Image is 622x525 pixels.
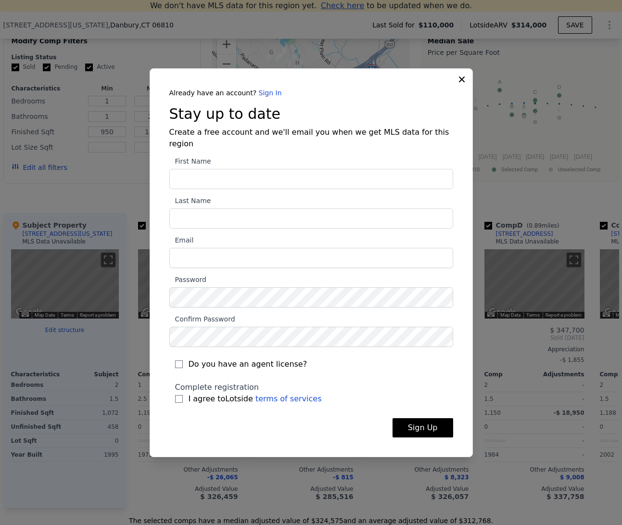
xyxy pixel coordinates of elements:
[169,169,453,189] input: First Name
[169,197,211,205] span: Last Name
[169,315,235,323] span: Confirm Password
[169,236,194,244] span: Email
[169,248,453,268] input: Email
[169,327,453,347] input: Confirm Password
[169,88,453,98] div: Already have an account?
[175,395,183,403] input: I agree toLotside terms of services
[189,359,307,370] span: Do you have an agent license?
[169,127,453,150] h4: Create a free account and we'll email you when we get MLS data for this region
[169,157,211,165] span: First Name
[169,276,206,283] span: Password
[189,393,322,405] span: I agree to Lotside
[255,394,322,403] a: terms of services
[169,287,453,307] input: Password
[169,105,453,123] h3: Stay up to date
[259,89,282,97] a: Sign In
[175,383,259,392] span: Complete registration
[175,360,183,368] input: Do you have an agent license?
[393,418,453,437] button: Sign Up
[169,208,453,229] input: Last Name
